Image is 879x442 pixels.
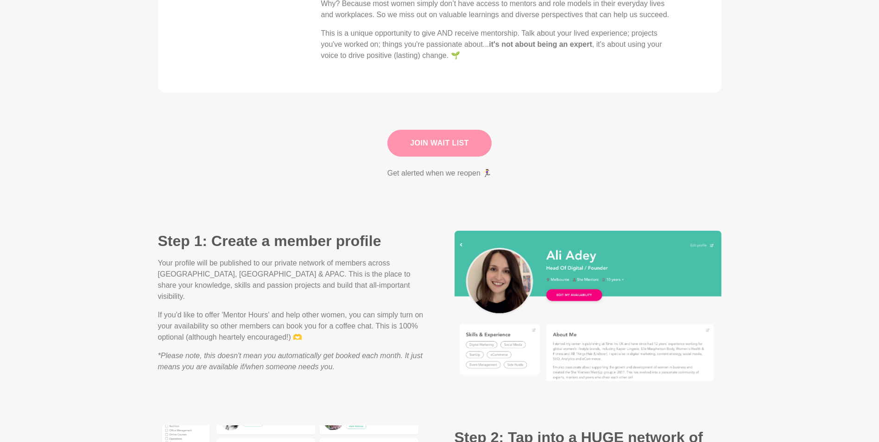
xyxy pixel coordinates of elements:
p: Your profile will be published to our private network of members across [GEOGRAPHIC_DATA], [GEOGR... [158,258,425,302]
strong: it's not about being an expert [489,40,592,48]
p: If you'd like to offer 'Mentor Hours' and help other women, you can simply turn on your availabil... [158,309,425,343]
h2: Step 1: Create a member profile [158,232,425,250]
p: This is a unique opportunity to give AND receive mentorship. Talk about your lived experience; pr... [321,28,677,61]
p: Get alerted when we reopen 🏃‍♀️ [387,168,492,179]
img: Step 1: Create a member profile [455,231,721,381]
a: Join Wait List [387,130,492,157]
em: *Please note, this doesn't mean you automatically get booked each month. It just means you are av... [158,352,423,371]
